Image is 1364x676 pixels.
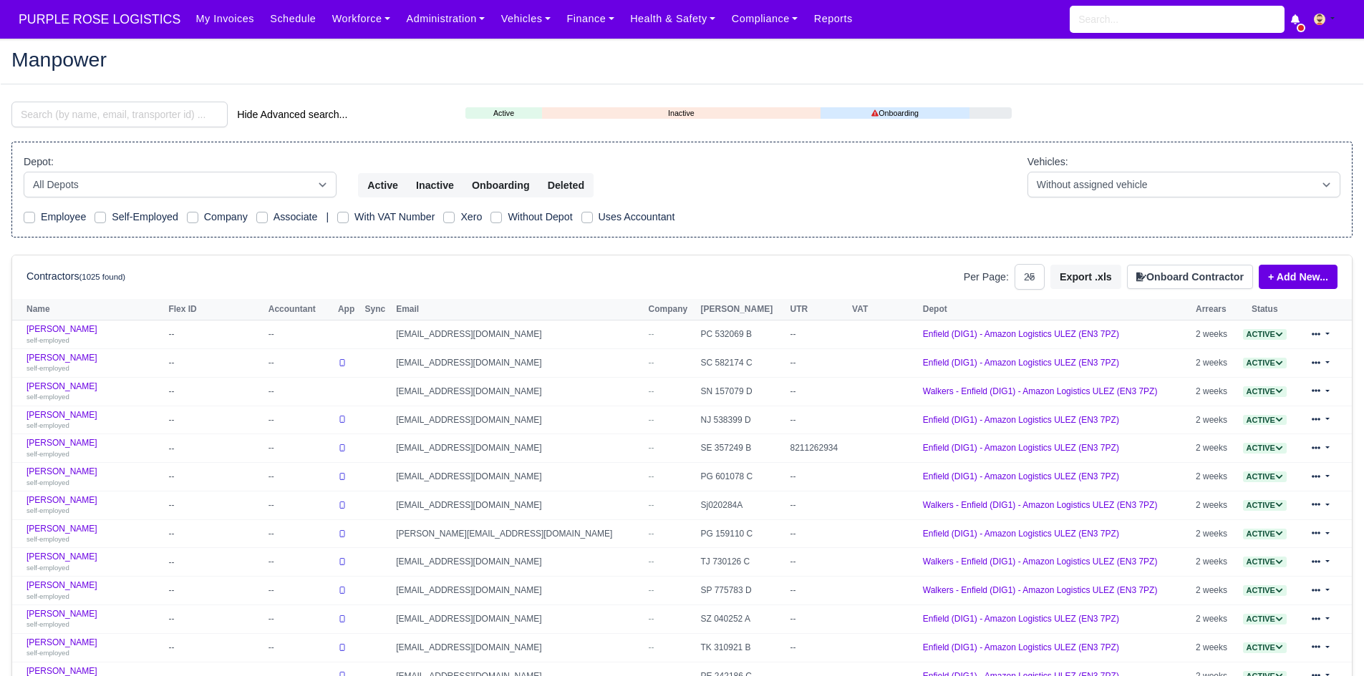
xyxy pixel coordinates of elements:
small: self-employed [26,592,69,600]
a: + Add New... [1259,265,1338,289]
button: Onboard Contractor [1127,265,1253,289]
button: Hide Advanced search... [228,102,357,127]
td: TJ 730126 C [697,548,787,577]
a: Inactive [542,107,821,119]
span: Active [1243,585,1287,596]
td: 2 weeks [1192,377,1236,406]
td: NJ 538399 D [697,406,787,434]
small: self-employed [26,421,69,429]
th: Accountant [265,299,334,320]
td: [EMAIL_ADDRESS][DOMAIN_NAME] [392,548,644,577]
small: self-employed [26,364,69,372]
td: 2 weeks [1192,463,1236,491]
a: Enfield (DIG1) - Amazon Logistics ULEZ (EN3 7PZ) [923,358,1119,368]
a: Active [465,107,541,119]
a: [PERSON_NAME] self-employed [26,495,161,516]
button: Export .xls [1050,265,1121,289]
span: Active [1243,557,1287,567]
td: -- [165,491,264,519]
td: 8211262934 [786,434,848,463]
small: self-employed [26,649,69,657]
span: -- [649,443,654,453]
td: -- [265,605,334,634]
button: Deleted [538,173,594,197]
label: Per Page: [964,269,1009,285]
td: [EMAIL_ADDRESS][DOMAIN_NAME] [392,463,644,491]
label: With VAT Number [354,209,435,225]
span: Active [1243,500,1287,511]
td: [EMAIL_ADDRESS][DOMAIN_NAME] [392,320,644,349]
a: [PERSON_NAME] self-employed [26,381,161,402]
td: -- [265,519,334,548]
input: Search (by name, email, transporter id) ... [11,102,228,127]
td: PC 532069 B [697,320,787,349]
a: Walkers - Enfield (DIG1) - Amazon Logistics ULEZ (EN3 7PZ) [923,500,1158,510]
h6: Contractors [26,270,125,283]
td: -- [786,349,848,378]
a: [PERSON_NAME] self-employed [26,637,161,658]
td: -- [265,463,334,491]
td: [EMAIL_ADDRESS][DOMAIN_NAME] [392,349,644,378]
td: SC 582174 C [697,349,787,378]
td: Sj020284A [697,491,787,519]
small: self-employed [26,506,69,514]
label: Self-Employed [112,209,178,225]
span: -- [649,386,654,396]
a: Reports [806,5,861,33]
a: [PERSON_NAME] self-employed [26,580,161,601]
a: [PERSON_NAME] self-employed [26,410,161,431]
td: -- [265,548,334,577]
label: Vehicles: [1027,154,1068,170]
a: Finance [558,5,622,33]
td: [EMAIL_ADDRESS][DOMAIN_NAME] [392,377,644,406]
span: Active [1243,642,1287,653]
td: -- [265,633,334,662]
td: -- [786,463,848,491]
a: Active [1243,614,1287,624]
td: -- [786,548,848,577]
a: Active [1243,642,1287,652]
span: Active [1243,415,1287,426]
a: Administration [398,5,493,33]
a: Active [1243,557,1287,567]
a: Walkers - Enfield (DIG1) - Amazon Logistics ULEZ (EN3 7PZ) [923,557,1158,567]
a: Enfield (DIG1) - Amazon Logistics ULEZ (EN3 7PZ) [923,529,1119,539]
small: self-employed [26,336,69,344]
a: PURPLE ROSE LOGISTICS [11,6,188,34]
th: Flex ID [165,299,264,320]
td: 2 weeks [1192,548,1236,577]
td: -- [786,491,848,519]
span: Active [1243,443,1287,454]
span: -- [649,529,654,539]
label: Associate [274,209,318,225]
th: UTR [786,299,848,320]
td: -- [165,548,264,577]
a: [PERSON_NAME] self-employed [26,466,161,487]
span: -- [649,614,654,624]
td: -- [786,519,848,548]
a: Enfield (DIG1) - Amazon Logistics ULEZ (EN3 7PZ) [923,443,1119,453]
td: -- [165,519,264,548]
span: -- [649,415,654,425]
th: Status [1236,299,1294,320]
span: | [326,211,329,222]
button: Active [358,173,407,197]
a: Active [1243,415,1287,425]
label: Employee [41,209,86,225]
th: Company [645,299,697,320]
td: SN 157079 D [697,377,787,406]
button: Onboarding [463,173,539,197]
span: Active [1243,529,1287,539]
a: [PERSON_NAME] self-employed [26,324,161,345]
td: 2 weeks [1192,320,1236,349]
td: SP 775783 D [697,577,787,605]
span: Active [1243,386,1287,397]
a: Active [1243,529,1287,539]
td: -- [165,605,264,634]
th: Depot [919,299,1192,320]
td: [EMAIL_ADDRESS][DOMAIN_NAME] [392,491,644,519]
td: -- [265,349,334,378]
small: self-employed [26,393,69,401]
div: Manpower [1,38,1363,84]
span: -- [649,500,654,510]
